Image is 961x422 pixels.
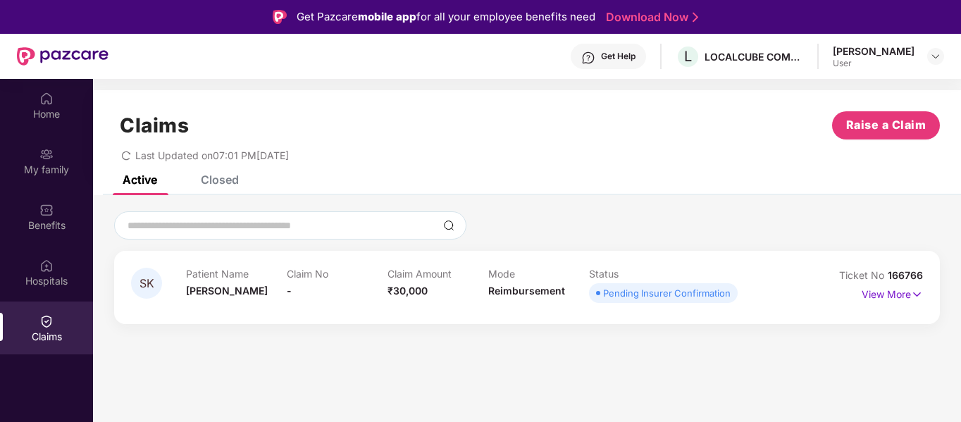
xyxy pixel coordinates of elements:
img: Stroke [693,10,698,25]
p: Patient Name [186,268,287,280]
span: Last Updated on 07:01 PM[DATE] [135,149,289,161]
a: Download Now [606,10,694,25]
div: Get Pazcare for all your employee benefits need [297,8,595,25]
p: Claim Amount [387,268,488,280]
div: User [833,58,914,69]
span: Ticket No [839,269,888,281]
button: Raise a Claim [832,111,940,139]
img: svg+xml;base64,PHN2ZyBpZD0iRHJvcGRvd24tMzJ4MzIiIHhtbG5zPSJodHRwOi8vd3d3LnczLm9yZy8yMDAwL3N2ZyIgd2... [930,51,941,62]
div: Closed [201,173,239,187]
span: redo [121,149,131,161]
strong: mobile app [358,10,416,23]
span: ₹30,000 [387,285,428,297]
div: [PERSON_NAME] [833,44,914,58]
img: svg+xml;base64,PHN2ZyB4bWxucz0iaHR0cDovL3d3dy53My5vcmcvMjAwMC9zdmciIHdpZHRoPSIxNyIgaGVpZ2h0PSIxNy... [911,287,923,302]
span: L [684,48,692,65]
span: SK [139,278,154,290]
img: svg+xml;base64,PHN2ZyBpZD0iU2VhcmNoLTMyeDMyIiB4bWxucz0iaHR0cDovL3d3dy53My5vcmcvMjAwMC9zdmciIHdpZH... [443,220,454,231]
span: - [287,285,292,297]
div: LOCALCUBE COMMERCE PRIVATE LIMITED [705,50,803,63]
span: Raise a Claim [846,116,926,134]
p: View More [862,283,923,302]
div: Get Help [601,51,635,62]
h1: Claims [120,113,189,137]
span: 166766 [888,269,923,281]
span: Reimbursement [488,285,565,297]
p: Mode [488,268,589,280]
img: svg+xml;base64,PHN2ZyBpZD0iQ2xhaW0iIHhtbG5zPSJodHRwOi8vd3d3LnczLm9yZy8yMDAwL3N2ZyIgd2lkdGg9IjIwIi... [39,314,54,328]
img: svg+xml;base64,PHN2ZyBpZD0iSGVscC0zMngzMiIgeG1sbnM9Imh0dHA6Ly93d3cudzMub3JnLzIwMDAvc3ZnIiB3aWR0aD... [581,51,595,65]
div: Active [123,173,157,187]
img: svg+xml;base64,PHN2ZyBpZD0iQmVuZWZpdHMiIHhtbG5zPSJodHRwOi8vd3d3LnczLm9yZy8yMDAwL3N2ZyIgd2lkdGg9Ij... [39,203,54,217]
p: Claim No [287,268,387,280]
div: Pending Insurer Confirmation [603,286,731,300]
img: New Pazcare Logo [17,47,108,66]
img: svg+xml;base64,PHN2ZyB3aWR0aD0iMjAiIGhlaWdodD0iMjAiIHZpZXdCb3g9IjAgMCAyMCAyMCIgZmlsbD0ibm9uZSIgeG... [39,147,54,161]
span: [PERSON_NAME] [186,285,268,297]
img: svg+xml;base64,PHN2ZyBpZD0iSG9zcGl0YWxzIiB4bWxucz0iaHR0cDovL3d3dy53My5vcmcvMjAwMC9zdmciIHdpZHRoPS... [39,259,54,273]
p: Status [589,268,690,280]
img: svg+xml;base64,PHN2ZyBpZD0iSG9tZSIgeG1sbnM9Imh0dHA6Ly93d3cudzMub3JnLzIwMDAvc3ZnIiB3aWR0aD0iMjAiIG... [39,92,54,106]
img: Logo [273,10,287,24]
